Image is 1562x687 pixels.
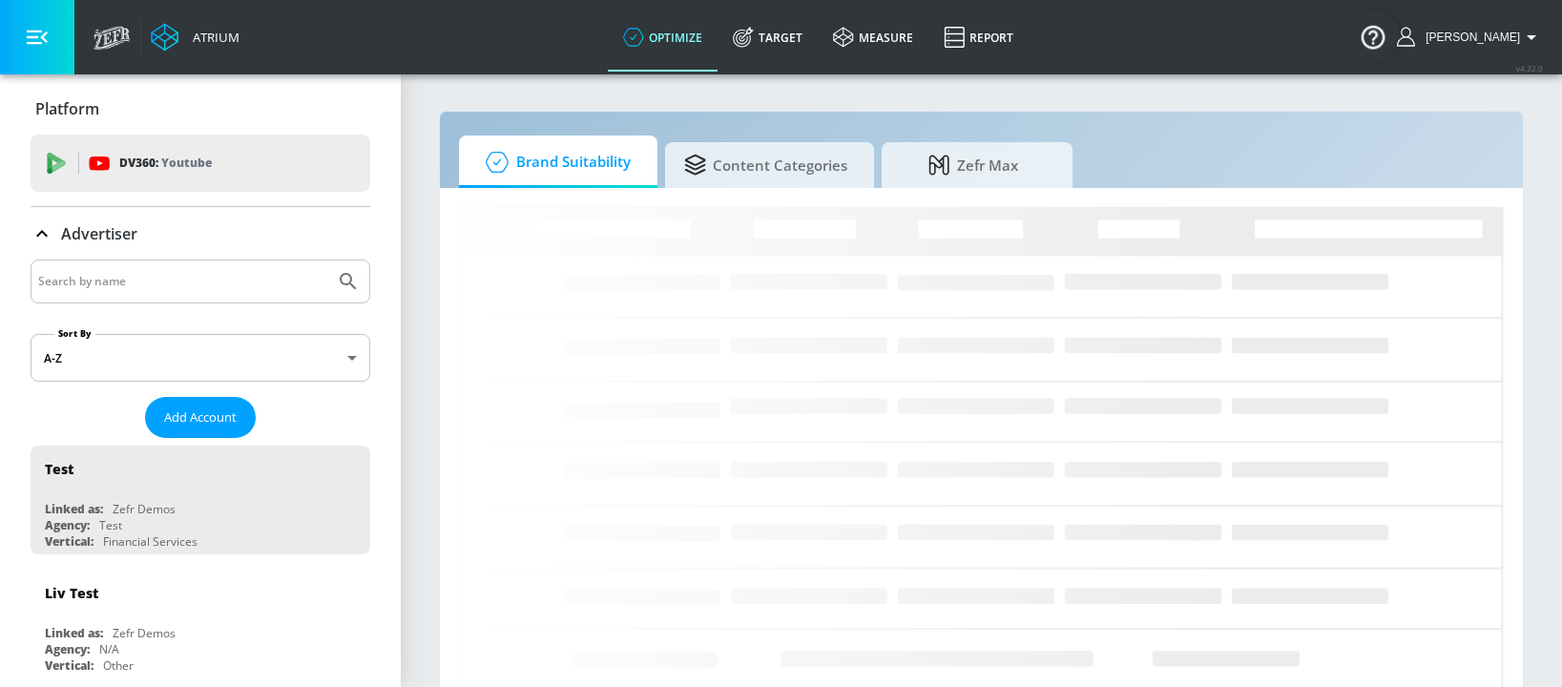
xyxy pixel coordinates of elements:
[145,397,256,438] button: Add Account
[103,533,198,550] div: Financial Services
[31,446,370,554] div: TestLinked as:Zefr DemosAgency:TestVertical:Financial Services
[45,501,103,517] div: Linked as:
[684,142,847,188] span: Content Categories
[608,3,718,72] a: optimize
[45,460,73,478] div: Test
[45,657,94,674] div: Vertical:
[38,269,327,294] input: Search by name
[718,3,818,72] a: Target
[31,334,370,382] div: A-Z
[31,207,370,260] div: Advertiser
[31,570,370,678] div: Liv TestLinked as:Zefr DemosAgency:N/AVertical:Other
[31,135,370,192] div: DV360: Youtube
[478,139,631,185] span: Brand Suitability
[1346,10,1400,63] button: Open Resource Center
[99,517,122,533] div: Test
[61,223,137,244] p: Advertiser
[99,641,119,657] div: N/A
[45,533,94,550] div: Vertical:
[928,3,1029,72] a: Report
[119,153,212,174] p: DV360:
[161,153,212,173] p: Youtube
[901,142,1046,188] span: Zefr Max
[35,98,99,119] p: Platform
[45,517,90,533] div: Agency:
[1397,26,1543,49] button: [PERSON_NAME]
[45,625,103,641] div: Linked as:
[1516,63,1543,73] span: v 4.32.0
[113,501,176,517] div: Zefr Demos
[54,327,95,340] label: Sort By
[151,23,240,52] a: Atrium
[818,3,928,72] a: measure
[113,625,176,641] div: Zefr Demos
[185,29,240,46] div: Atrium
[45,641,90,657] div: Agency:
[103,657,134,674] div: Other
[31,82,370,135] div: Platform
[45,584,98,602] div: Liv Test
[1418,31,1520,44] span: login as: maria.guzman@zefr.com
[164,406,237,428] span: Add Account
